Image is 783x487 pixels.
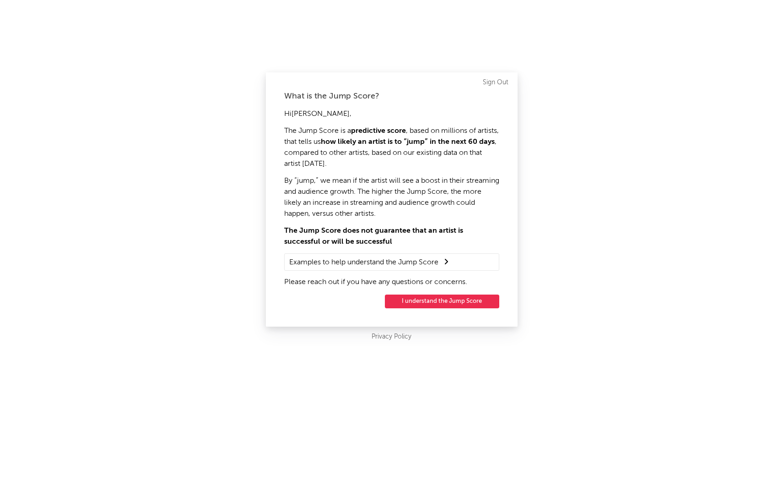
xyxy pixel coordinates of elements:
[351,127,406,135] strong: predictive score
[284,227,463,246] strong: The Jump Score does not guarantee that an artist is successful or will be successful
[284,109,499,120] p: Hi [PERSON_NAME] ,
[372,331,411,343] a: Privacy Policy
[289,256,494,268] summary: Examples to help understand the Jump Score
[321,138,495,146] strong: how likely an artist is to “jump” in the next 60 days
[284,91,499,102] div: What is the Jump Score?
[284,277,499,288] p: Please reach out if you have any questions or concerns.
[284,126,499,170] p: The Jump Score is a , based on millions of artists, that tells us , compared to other artists, ba...
[284,175,499,219] p: By “jump,” we mean if the artist will see a boost in their streaming and audience growth. The hig...
[385,295,499,308] button: I understand the Jump Score
[483,77,508,88] a: Sign Out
